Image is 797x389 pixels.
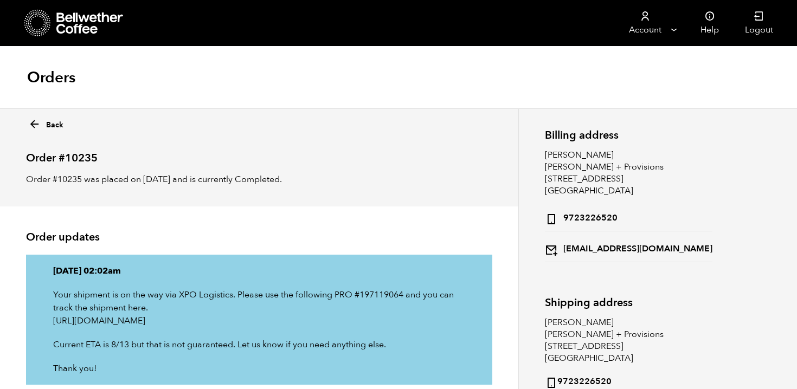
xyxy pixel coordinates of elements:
[28,115,63,131] a: Back
[26,231,492,244] h2: Order updates
[545,296,712,309] h2: Shipping address
[545,210,618,225] strong: 9723226520
[26,142,492,165] h2: Order #10235
[27,68,75,87] h1: Orders
[26,173,492,186] p: Order #10235 was placed on [DATE] and is currently Completed.
[53,338,465,351] p: Current ETA is 8/13 but that is not guaranteed. Let us know if you need anything else.
[53,288,465,327] p: Your shipment is on the way via XPO Logistics. Please use the following PRO #197119064 and you ca...
[53,264,465,277] p: [DATE] 02:02am
[53,362,465,375] p: Thank you!
[545,129,712,141] h2: Billing address
[53,315,145,327] a: [URL][DOMAIN_NAME]
[545,241,712,256] strong: [EMAIL_ADDRESS][DOMAIN_NAME]
[545,373,612,389] strong: 9723226520
[545,149,712,262] address: [PERSON_NAME] [PERSON_NAME] + Provisions [STREET_ADDRESS] [GEOGRAPHIC_DATA]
